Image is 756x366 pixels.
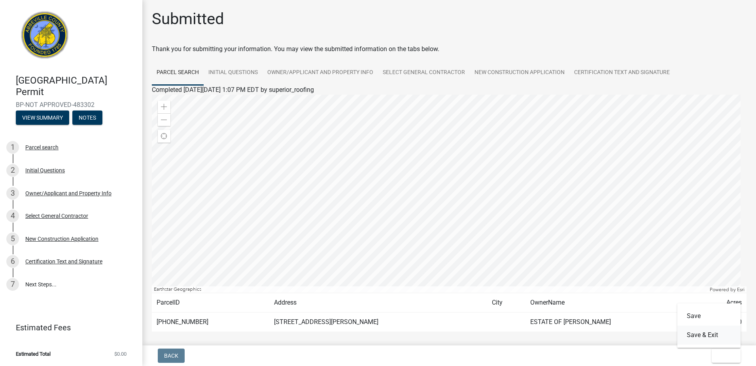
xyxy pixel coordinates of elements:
[158,130,170,143] div: Find my location
[718,353,730,359] span: Exit
[6,255,19,268] div: 6
[6,320,130,335] a: Estimated Fees
[152,286,708,293] div: Earthstar Geographics
[72,111,102,125] button: Notes
[6,278,19,291] div: 7
[677,303,741,348] div: Exit
[16,111,69,125] button: View Summary
[525,293,698,313] td: OwnerName
[6,233,19,245] div: 5
[378,60,470,86] a: Select General Contractor
[164,353,178,359] span: Back
[737,287,745,292] a: Esri
[6,164,19,177] div: 2
[25,213,88,219] div: Select General Contractor
[470,60,569,86] a: New Construction Application
[16,101,127,109] span: BP-NOT APPROVED-483302
[152,10,224,29] h1: Submitted
[708,286,747,293] div: Powered by
[269,313,487,332] td: [STREET_ADDRESS][PERSON_NAME]
[204,60,263,86] a: Initial Questions
[25,168,65,173] div: Initial Questions
[72,115,102,121] wm-modal-confirm: Notes
[114,351,127,356] span: $0.00
[677,326,741,345] button: Save & Exit
[158,349,185,363] button: Back
[25,259,102,264] div: Certification Text and Signature
[6,141,19,154] div: 1
[152,86,314,93] span: Completed [DATE][DATE] 1:07 PM EDT by superior_roofing
[158,113,170,126] div: Zoom out
[25,236,98,242] div: New Construction Application
[712,349,741,363] button: Exit
[152,44,747,54] div: Thank you for submitting your information. You may view the submitted information on the tabs below.
[16,8,74,67] img: Abbeville County, South Carolina
[152,313,269,332] td: [PHONE_NUMBER]
[569,60,675,86] a: Certification Text and Signature
[152,293,269,313] td: ParcelID
[487,293,526,313] td: City
[525,313,698,332] td: ESTATE OF [PERSON_NAME]
[25,191,112,196] div: Owner/Applicant and Property Info
[6,210,19,222] div: 4
[16,75,136,98] h4: [GEOGRAPHIC_DATA] Permit
[16,351,51,356] span: Estimated Total
[25,145,59,150] div: Parcel search
[269,293,487,313] td: Address
[16,115,69,121] wm-modal-confirm: Summary
[263,60,378,86] a: Owner/Applicant and Property Info
[152,60,204,86] a: Parcel search
[158,101,170,113] div: Zoom in
[6,187,19,200] div: 3
[677,307,741,326] button: Save
[698,293,747,313] td: Acres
